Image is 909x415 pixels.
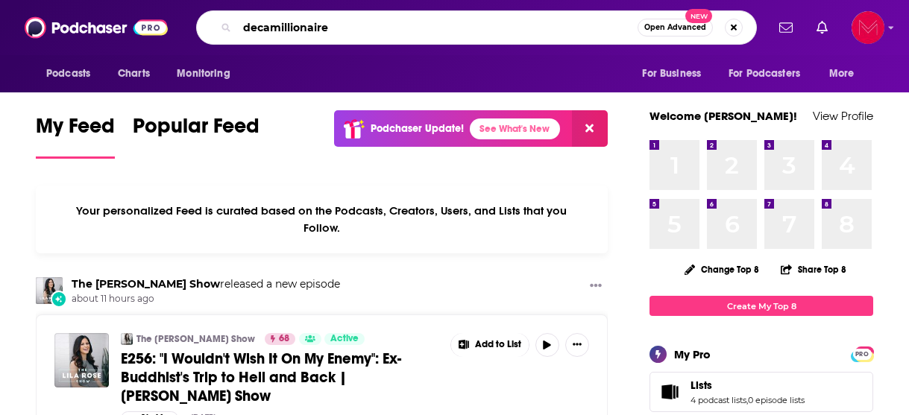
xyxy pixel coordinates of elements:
button: Show More Button [584,277,608,296]
a: PRO [853,348,871,359]
a: Show notifications dropdown [773,15,799,40]
button: open menu [632,60,720,88]
span: Monitoring [177,63,230,84]
span: Open Advanced [644,24,706,31]
img: E256: "I Wouldn't Wish It On My Enemy": Ex-Buddhist's Trip to Hell and Back | Lila Rose Show [54,333,109,387]
button: open menu [36,60,110,88]
span: Popular Feed [133,113,260,148]
a: 0 episode lists [748,395,805,405]
span: New [685,9,712,23]
span: about 11 hours ago [72,293,340,305]
span: For Business [642,63,701,84]
a: 68 [265,333,295,345]
a: Lists [655,381,685,402]
h3: released a new episode [72,277,340,291]
img: The Lila Rose Show [36,277,63,304]
span: Podcasts [46,63,90,84]
div: Your personalized Feed is curated based on the Podcasts, Creators, Users, and Lists that you Follow. [36,186,608,253]
span: Charts [118,63,150,84]
a: My Feed [36,113,115,159]
div: My Pro [674,347,711,361]
p: Podchaser Update! [371,122,464,135]
button: open menu [719,60,822,88]
span: More [829,63,855,84]
a: E256: "I Wouldn't Wish It On My Enemy": Ex-Buddhist's Trip to Hell and Back | [PERSON_NAME] Show [121,349,440,405]
button: Share Top 8 [780,255,847,284]
img: The Lila Rose Show [121,333,133,345]
a: See What's New [470,118,560,139]
button: Change Top 8 [676,260,768,279]
button: Show profile menu [852,11,884,44]
div: Search podcasts, credits, & more... [196,10,757,45]
img: User Profile [852,11,884,44]
a: 4 podcast lists [691,395,746,405]
a: Charts [108,60,159,88]
span: Logged in as Pamelamcclure [852,11,884,44]
span: PRO [853,349,871,360]
span: , [746,395,748,405]
span: Lists [649,372,873,412]
a: Active [324,333,365,345]
a: View Profile [813,109,873,123]
button: Show More Button [565,333,589,357]
span: My Feed [36,113,115,148]
button: Show More Button [451,333,529,357]
span: Add to List [475,339,521,350]
a: Welcome [PERSON_NAME]! [649,109,797,123]
button: open menu [819,60,873,88]
a: Show notifications dropdown [811,15,834,40]
span: E256: "I Wouldn't Wish It On My Enemy": Ex-Buddhist's Trip to Hell and Back | [PERSON_NAME] Show [121,349,401,405]
a: Create My Top 8 [649,296,873,316]
a: The Lila Rose Show [72,277,220,291]
span: Active [330,332,359,346]
button: Open AdvancedNew [638,19,713,37]
a: The [PERSON_NAME] Show [136,333,255,345]
div: New Episode [51,291,67,307]
span: For Podcasters [729,63,800,84]
img: Podchaser - Follow, Share and Rate Podcasts [25,13,168,42]
button: open menu [166,60,249,88]
span: 68 [279,332,289,346]
a: Lists [691,378,805,392]
span: Lists [691,378,712,392]
a: Popular Feed [133,113,260,159]
input: Search podcasts, credits, & more... [237,16,638,39]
